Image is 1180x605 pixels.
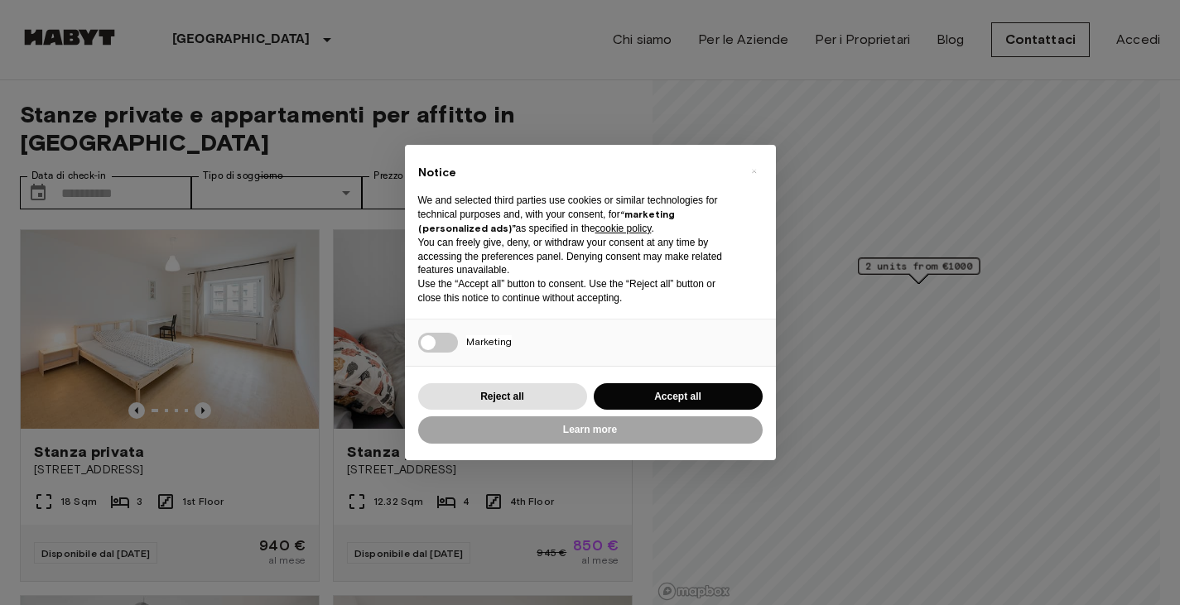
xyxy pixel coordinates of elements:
span: × [751,161,757,181]
p: You can freely give, deny, or withdraw your consent at any time by accessing the preferences pane... [418,236,736,277]
h2: Notice [418,165,736,181]
button: Learn more [418,416,763,444]
span: Marketing [466,335,512,348]
button: Close this notice [741,158,768,185]
button: Accept all [594,383,763,411]
p: Use the “Accept all” button to consent. Use the “Reject all” button or close this notice to conti... [418,277,736,305]
button: Reject all [418,383,587,411]
strong: “marketing (personalized ads)” [418,208,675,234]
a: cookie policy [595,223,652,234]
p: We and selected third parties use cookies or similar technologies for technical purposes and, wit... [418,194,736,235]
